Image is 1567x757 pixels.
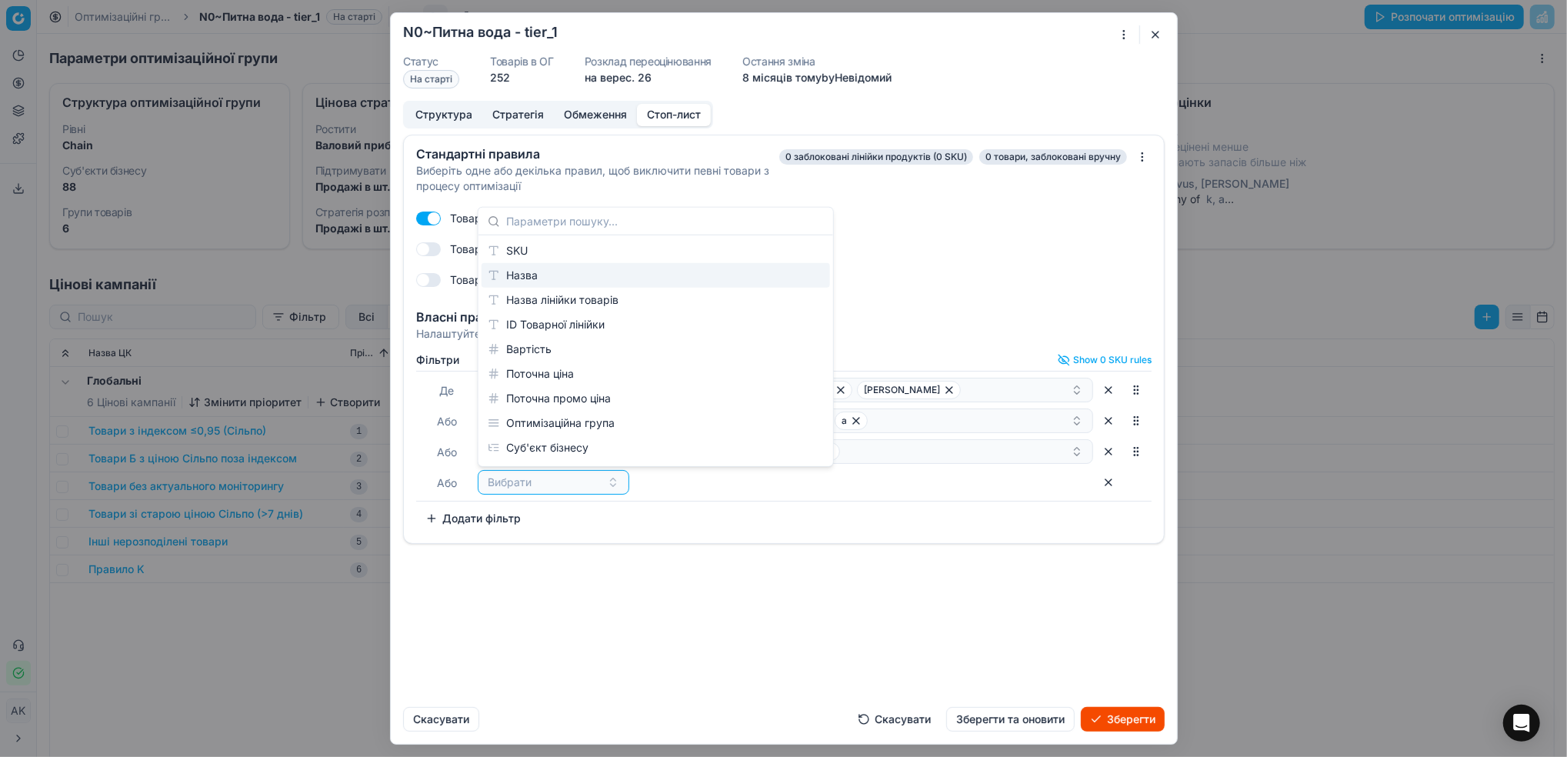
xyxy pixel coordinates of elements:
button: Скасувати [403,707,479,732]
button: Novus[PERSON_NAME] [787,378,1093,402]
span: Або [437,445,457,459]
div: SKU [482,238,830,263]
input: Параметри пошуку... [506,205,824,236]
div: Суб'єкт бізнесу [482,435,830,460]
div: Назва лінійки товарів [482,288,830,312]
span: на верес. 26 [584,71,651,84]
span: Де [439,384,454,397]
div: Вартість [482,337,830,362]
div: Поточна промо ціна [482,386,830,411]
div: Рівень групи [482,460,830,485]
div: Поточна ціна [482,362,830,386]
label: Товари з промо [450,211,533,226]
div: Suggestions [478,235,833,466]
label: Фiльтри [416,355,459,365]
div: Виберіть одне або декілька правил, щоб виключити певні товари з процесу оптимізації [416,163,776,194]
span: 252 [490,71,510,84]
p: 8 місяців тому by Невідомий [742,70,892,85]
span: 0 товари, заблоковані вручну [979,149,1127,165]
span: a [842,415,847,427]
div: Стандартні правила [416,148,776,160]
dt: Остання зміна [742,56,892,67]
label: Товари, що переоцінені менше ніж [450,242,632,257]
button: Стратегія [482,104,554,126]
button: Додати фільтр [416,506,530,531]
h2: N0~Питна вода - tier_1 [403,25,558,39]
div: Власні правила [416,311,1152,323]
button: Обмеження [554,104,637,126]
div: ID Товарної лінійки [482,312,830,337]
span: Або [437,476,457,489]
dt: Товарів в ОГ [490,56,554,67]
div: Налаштуйте свої власні правила, щоб заблокувати ціни [416,326,1152,342]
button: Скасувати [849,707,940,732]
span: На старті [403,70,459,88]
div: Оптимізаційна група [482,411,830,435]
button: Зберегти [1081,707,1165,732]
dt: Розклад переоцінювання [584,56,711,67]
span: Вибрати [488,475,532,490]
label: Товари, що не мають запасів більше ніж [450,272,664,288]
button: Show 0 SKU rules [1058,354,1152,366]
button: ka [787,409,1093,433]
button: так [787,439,1093,464]
dt: Статус [403,56,459,67]
span: Або [437,415,457,428]
span: [PERSON_NAME] [864,384,940,396]
button: Зберегти та оновити [946,707,1075,732]
div: Назва [482,263,830,288]
button: Структура [405,104,482,126]
span: 0 заблоковані лінійки продуктів (0 SKU) [779,149,973,165]
button: Стоп-лист [637,104,711,126]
